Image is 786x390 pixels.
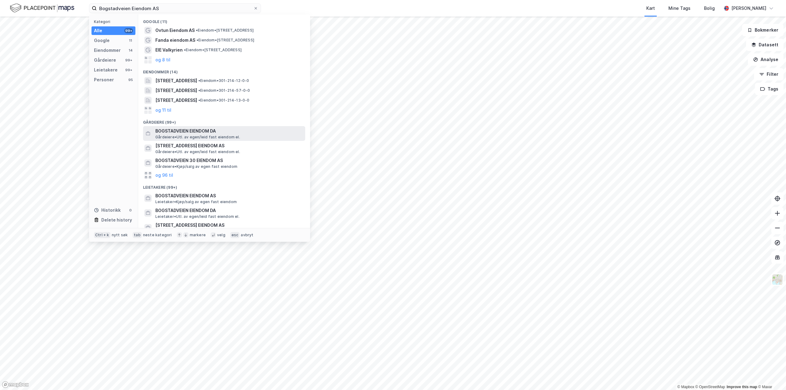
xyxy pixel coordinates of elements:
span: • [198,78,200,83]
button: Tags [755,83,784,95]
div: tab [133,232,142,238]
button: og 11 til [155,106,171,114]
div: velg [217,233,225,237]
div: 0 [128,208,133,213]
div: Kategori [94,19,135,24]
input: Søk på adresse, matrikkel, gårdeiere, leietakere eller personer [97,4,253,13]
span: BOGSTADVEIEN 30 EIENDOM AS [155,157,303,164]
span: • [196,28,198,33]
div: Google [94,37,110,44]
div: esc [230,232,240,238]
span: [STREET_ADDRESS] [155,87,197,94]
button: Analyse [748,53,784,66]
div: Leietakere [94,66,118,74]
img: logo.f888ab2527a4732fd821a326f86c7f29.svg [10,3,74,14]
span: Leietaker • Utl. av egen/leid fast eiendom el. [155,214,239,219]
div: Ctrl + k [94,232,111,238]
div: 99+ [124,58,133,63]
span: [STREET_ADDRESS] EIENDOM AS [155,142,303,149]
span: BOGSTADVEIEN EIENDOM DA [155,127,303,135]
iframe: Chat Widget [755,361,786,390]
div: Eiendommer [94,47,121,54]
div: Gårdeiere [94,56,116,64]
div: Personer [94,76,114,83]
span: Eiendom • 301-214-57-0-0 [198,88,250,93]
div: 95 [128,77,133,82]
span: • [198,98,200,102]
span: Gårdeiere • Kjøp/salg av egen fast eiendom [155,164,237,169]
div: neste kategori [143,233,172,237]
img: Z [772,274,783,285]
span: Ovtun Eiendom AS [155,27,195,34]
span: EIE Valkyrien [155,46,183,54]
span: BOGSTADVEIEN EIENDOM AS [155,192,303,199]
span: Gårdeiere • Utl. av egen/leid fast eiendom el. [155,135,240,140]
span: • [198,88,200,93]
div: markere [190,233,206,237]
button: Datasett [746,39,784,51]
span: [STREET_ADDRESS] [155,97,197,104]
div: nytt søk [112,233,128,237]
a: OpenStreetMap [695,385,725,389]
div: 99+ [124,28,133,33]
span: Eiendom • 301-214-12-0-0 [198,78,249,83]
span: Fanda eiendom AS [155,37,195,44]
div: Gårdeiere (99+) [138,115,310,126]
span: [STREET_ADDRESS] EIENDOM AS [155,222,303,229]
div: [PERSON_NAME] [731,5,766,12]
div: Bolig [704,5,715,12]
a: Improve this map [727,385,757,389]
div: Delete history [101,216,132,224]
div: Eiendommer (14) [138,65,310,76]
span: [STREET_ADDRESS] [155,77,197,84]
span: BOGSTADVEIEN EIENDOM DA [155,207,303,214]
button: og 96 til [155,172,173,179]
div: Mine Tags [668,5,691,12]
span: Eiendom • [STREET_ADDRESS] [184,48,242,52]
div: Historikk [94,207,121,214]
div: Kart [646,5,655,12]
span: • [196,38,198,42]
div: 99+ [124,68,133,72]
div: Google (11) [138,14,310,25]
span: Leietaker • Kjøp/salg av egen fast eiendom [155,199,237,204]
div: Alle [94,27,102,34]
a: Mapbox [677,385,694,389]
div: Kontrollprogram for chat [755,361,786,390]
button: Filter [754,68,784,80]
button: Bokmerker [742,24,784,36]
span: Eiendom • [STREET_ADDRESS] [196,38,254,43]
div: 11 [128,38,133,43]
div: avbryt [241,233,253,237]
span: • [184,48,186,52]
a: Mapbox homepage [2,381,29,388]
button: og 8 til [155,56,170,64]
span: Eiendom • 301-214-13-0-0 [198,98,250,103]
div: 14 [128,48,133,53]
div: Leietakere (99+) [138,180,310,191]
span: Gårdeiere • Utl. av egen/leid fast eiendom el. [155,149,240,154]
span: Eiendom • [STREET_ADDRESS] [196,28,254,33]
